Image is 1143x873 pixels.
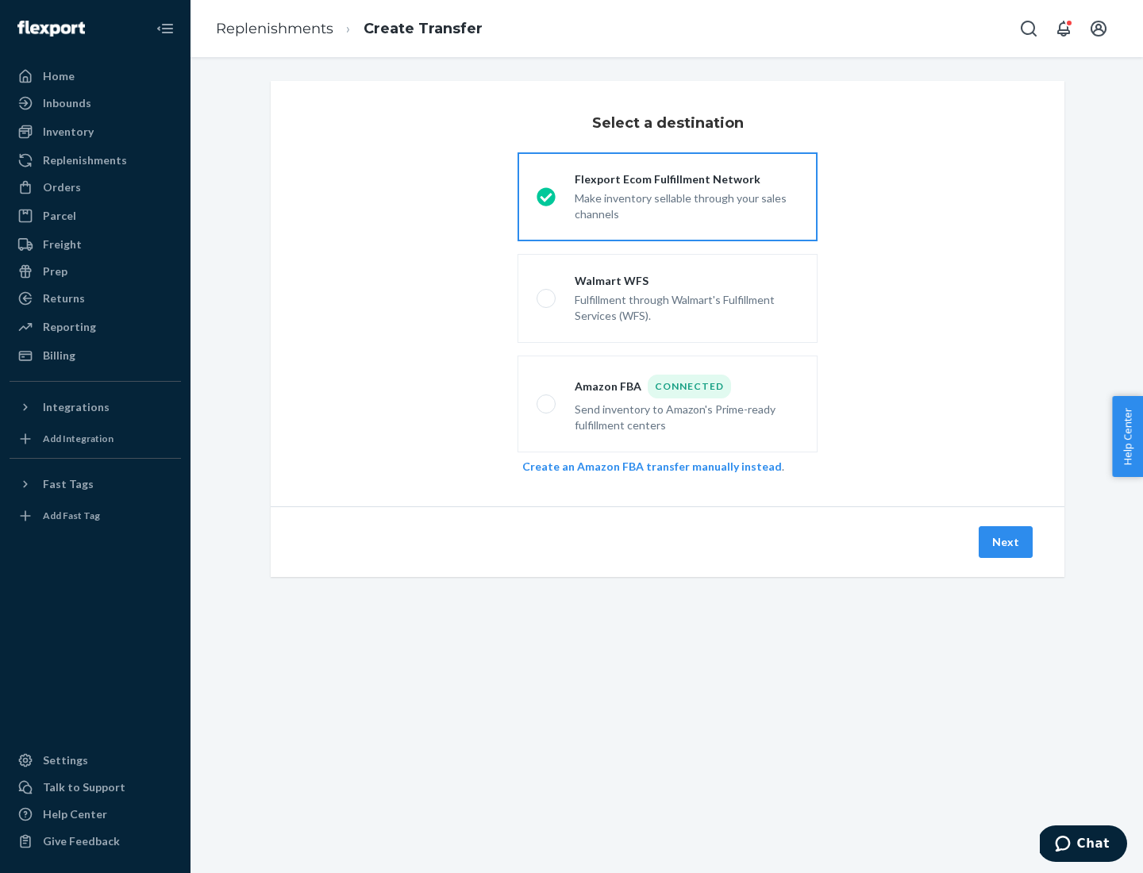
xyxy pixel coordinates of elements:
[10,63,181,89] a: Home
[216,20,333,37] a: Replenishments
[43,806,107,822] div: Help Center
[10,748,181,773] a: Settings
[43,152,127,168] div: Replenishments
[10,232,181,257] a: Freight
[10,829,181,854] button: Give Feedback
[648,375,731,398] div: Connected
[10,343,181,368] a: Billing
[43,208,76,224] div: Parcel
[10,175,181,200] a: Orders
[10,394,181,420] button: Integrations
[149,13,181,44] button: Close Navigation
[592,113,744,133] h3: Select a destination
[43,752,88,768] div: Settings
[1112,396,1143,477] button: Help Center
[203,6,495,52] ol: breadcrumbs
[522,460,782,473] a: Create an Amazon FBA transfer manually instead
[43,833,120,849] div: Give Feedback
[1083,13,1114,44] button: Open account menu
[364,20,483,37] a: Create Transfer
[10,802,181,827] a: Help Center
[43,779,125,795] div: Talk to Support
[43,179,81,195] div: Orders
[575,289,799,324] div: Fulfillment through Walmart's Fulfillment Services (WFS).
[43,68,75,84] div: Home
[43,476,94,492] div: Fast Tags
[43,263,67,279] div: Prep
[43,290,85,306] div: Returns
[1013,13,1045,44] button: Open Search Box
[10,259,181,284] a: Prep
[522,459,813,475] div: .
[1040,825,1127,865] iframe: Opens a widget where you can chat to one of our agents
[10,503,181,529] a: Add Fast Tag
[10,119,181,144] a: Inventory
[10,471,181,497] button: Fast Tags
[575,171,799,187] div: Flexport Ecom Fulfillment Network
[10,203,181,229] a: Parcel
[10,426,181,452] a: Add Integration
[575,273,799,289] div: Walmart WFS
[43,432,114,445] div: Add Integration
[979,526,1033,558] button: Next
[575,187,799,222] div: Make inventory sellable through your sales channels
[575,375,799,398] div: Amazon FBA
[575,398,799,433] div: Send inventory to Amazon's Prime-ready fulfillment centers
[10,286,181,311] a: Returns
[10,314,181,340] a: Reporting
[43,319,96,335] div: Reporting
[10,775,181,800] button: Talk to Support
[43,509,100,522] div: Add Fast Tag
[17,21,85,37] img: Flexport logo
[43,237,82,252] div: Freight
[1048,13,1079,44] button: Open notifications
[43,124,94,140] div: Inventory
[43,95,91,111] div: Inbounds
[10,148,181,173] a: Replenishments
[43,399,110,415] div: Integrations
[43,348,75,363] div: Billing
[10,90,181,116] a: Inbounds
